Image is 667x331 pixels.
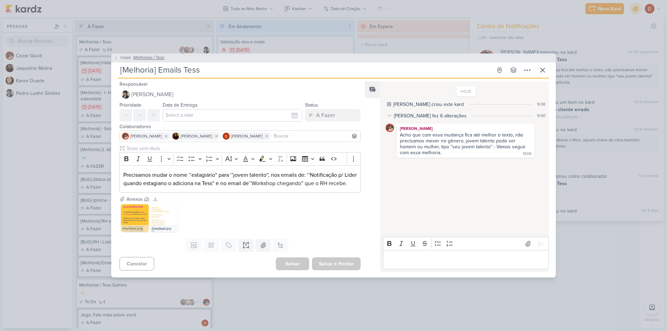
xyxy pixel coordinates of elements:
[120,152,361,166] div: Editor toolbar
[223,133,230,140] img: Davi Elias Teixeira
[163,109,302,122] input: Select a date
[120,81,147,87] label: Responsável
[523,151,532,157] div: 16:06
[114,55,164,61] button: PS685 Melhorias | Tess
[387,102,391,106] div: Este log é visível à todos no kard
[181,133,212,139] span: [PERSON_NAME]
[172,133,179,140] img: Jaqueline Molina
[316,111,335,119] div: A Fazer
[120,102,141,108] label: Prioridade
[305,102,318,108] label: Status
[120,88,361,101] button: [PERSON_NAME]
[150,225,178,232] div: download.jpg
[133,55,164,61] span: Melhorias | Tess
[163,102,197,108] label: Data de Entrega
[394,112,467,119] div: [PERSON_NAME] fez 6 alterações
[121,204,149,232] img: kaatj2QbJBDpZniiQnEprAFYiiYcwMZfvL8Y4QuV.png
[305,109,361,122] button: A Fazer
[118,64,492,76] input: Kard Sem Título
[383,250,549,269] div: Editor editing area: main
[383,237,549,250] div: Editor toolbar
[400,132,527,156] div: Acho que com essa mudança fica até melhor o texto, não precisamos mexer no gênero, jovem talento ...
[131,90,173,99] span: [PERSON_NAME]
[122,90,130,99] img: Pedro Luahn Simões
[120,55,132,60] span: PS685
[537,113,545,119] div: 9:50
[125,145,361,152] input: Texto sem título
[120,165,361,193] div: Editor editing area: main
[122,133,129,140] img: Cezar Giusti
[123,171,357,188] p: Precisamos mudar o nome ‘’estagiário'' para ‘’jovem talento'', nos emails de: ‘’Notificação p/ Lí...
[120,257,154,271] button: Cancelar
[121,225,149,232] div: download.png
[272,132,359,140] input: Buscar
[398,125,533,132] div: [PERSON_NAME]
[231,133,263,139] span: [PERSON_NAME]
[130,133,162,139] span: [PERSON_NAME]
[537,101,545,107] div: 9:08
[126,196,149,203] div: Anexos (2)
[386,124,394,132] img: Cezar Giusti
[249,180,347,187] span: ‘’Workshop chegando'' que o RH recebe.
[393,101,464,108] div: Pedro Luahn criou este kard
[150,204,178,232] img: IB99MmhBNB6Bm0RUTQ1N2i8arjtVPCQFtDWvUIdJ.jpg
[120,123,361,130] div: Colaboradores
